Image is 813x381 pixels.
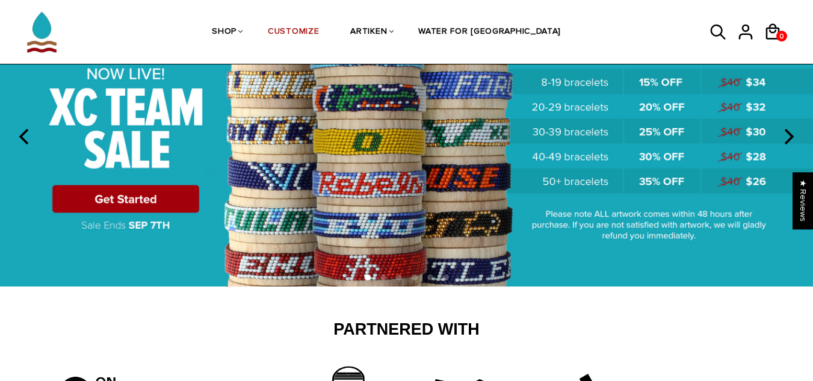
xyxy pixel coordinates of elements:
div: Click to open Judge.me floating reviews tab [793,172,813,229]
a: WATER FOR [GEOGRAPHIC_DATA] [418,1,561,64]
a: CUSTOMIZE [268,1,319,64]
a: SHOP [212,1,236,64]
button: previous [12,123,39,150]
a: 0 [776,31,787,42]
span: 0 [776,29,787,44]
a: ARTIKEN [350,1,387,64]
h2: Partnered With [64,320,750,340]
button: next [774,123,801,150]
